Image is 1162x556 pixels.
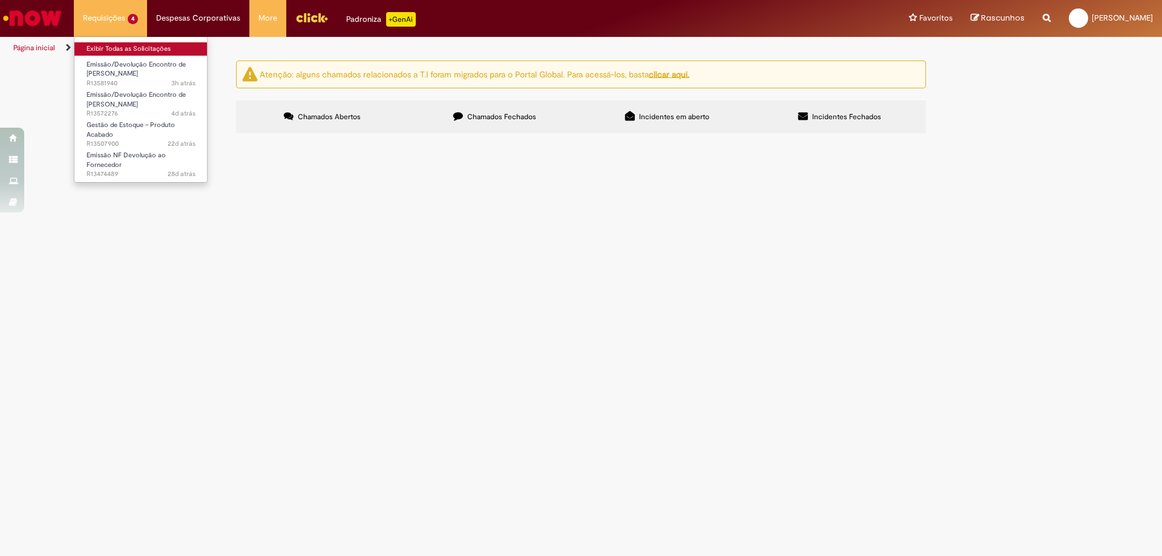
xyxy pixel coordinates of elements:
[87,109,195,119] span: R13572276
[13,43,55,53] a: Página inicial
[156,12,240,24] span: Despesas Corporativas
[171,109,195,118] span: 4d atrás
[981,12,1025,24] span: Rascunhos
[168,169,195,178] time: 02/09/2025 18:48:44
[87,139,195,149] span: R13507900
[298,112,361,122] span: Chamados Abertos
[1092,13,1153,23] span: [PERSON_NAME]
[74,36,208,183] ul: Requisições
[467,112,536,122] span: Chamados Fechados
[171,79,195,88] time: 30/09/2025 14:34:22
[649,68,689,79] a: clicar aqui.
[168,139,195,148] span: 22d atrás
[171,109,195,118] time: 26/09/2025 19:00:31
[386,12,416,27] p: +GenAi
[971,13,1025,24] a: Rascunhos
[74,119,208,145] a: Aberto R13507900 : Gestão de Estoque – Produto Acabado
[74,58,208,84] a: Aberto R13581940 : Emissão/Devolução Encontro de Contas Fornecedor
[171,79,195,88] span: 3h atrás
[639,112,709,122] span: Incidentes em aberto
[919,12,953,24] span: Favoritos
[83,12,125,24] span: Requisições
[812,112,881,122] span: Incidentes Fechados
[87,169,195,179] span: R13474489
[258,12,277,24] span: More
[87,151,166,169] span: Emissão NF Devolução ao Fornecedor
[87,60,186,79] span: Emissão/Devolução Encontro de [PERSON_NAME]
[74,149,208,175] a: Aberto R13474489 : Emissão NF Devolução ao Fornecedor
[168,169,195,178] span: 28d atrás
[87,79,195,88] span: R13581940
[74,42,208,56] a: Exibir Todas as Solicitações
[87,90,186,109] span: Emissão/Devolução Encontro de [PERSON_NAME]
[1,6,64,30] img: ServiceNow
[9,37,766,59] ul: Trilhas de página
[87,120,175,139] span: Gestão de Estoque – Produto Acabado
[128,14,138,24] span: 4
[260,68,689,79] ng-bind-html: Atenção: alguns chamados relacionados a T.I foram migrados para o Portal Global. Para acessá-los,...
[74,88,208,114] a: Aberto R13572276 : Emissão/Devolução Encontro de Contas Fornecedor
[168,139,195,148] time: 09/09/2025 14:35:47
[346,12,416,27] div: Padroniza
[295,8,328,27] img: click_logo_yellow_360x200.png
